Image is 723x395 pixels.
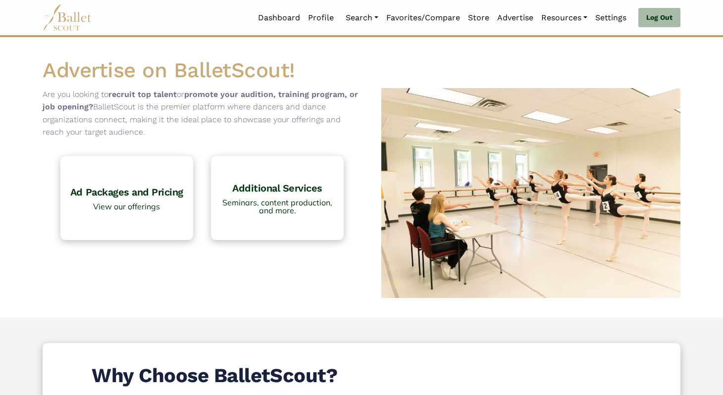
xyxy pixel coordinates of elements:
[92,343,631,389] h4: Why Choose BalletScout?
[537,7,591,28] a: Resources
[591,7,630,28] a: Settings
[638,8,680,28] a: Log Out
[464,7,493,28] a: Store
[216,198,339,214] span: Seminars, content production, and more.
[216,182,339,195] h4: Additional Services
[382,7,464,28] a: Favorites/Compare
[304,7,338,28] a: Profile
[254,7,304,28] a: Dashboard
[43,88,361,139] p: Are you looking to or BalletScout is the premier platform where dancers and dance organizations c...
[65,202,188,210] span: View our offerings
[108,90,177,99] b: recruit top talent
[361,88,680,298] img: Ballerinas at an audition
[493,7,537,28] a: Advertise
[211,156,344,240] a: Additional Services Seminars, content production, and more.
[60,156,193,240] a: Ad Packages and Pricing View our offerings
[43,57,680,84] h1: Advertise on BalletScout!
[43,90,358,112] b: promote your audition, training program, or job opening?
[342,7,382,28] a: Search
[65,186,188,198] h4: Ad Packages and Pricing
